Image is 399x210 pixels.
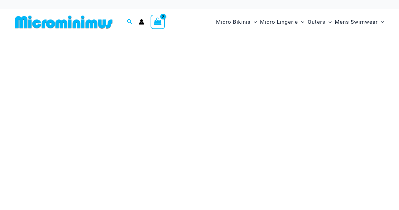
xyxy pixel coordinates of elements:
[251,14,257,30] span: Menu Toggle
[151,15,165,29] a: View Shopping Cart, empty
[378,14,384,30] span: Menu Toggle
[258,12,306,32] a: Micro LingerieMenu ToggleMenu Toggle
[260,14,298,30] span: Micro Lingerie
[214,12,258,32] a: Micro BikinisMenu ToggleMenu Toggle
[333,12,386,32] a: Mens SwimwearMenu ToggleMenu Toggle
[335,14,378,30] span: Mens Swimwear
[325,14,332,30] span: Menu Toggle
[306,12,333,32] a: OutersMenu ToggleMenu Toggle
[308,14,325,30] span: Outers
[12,15,115,29] img: MM SHOP LOGO FLAT
[127,18,132,26] a: Search icon link
[298,14,304,30] span: Menu Toggle
[216,14,251,30] span: Micro Bikinis
[214,12,387,32] nav: Site Navigation
[139,19,144,25] a: Account icon link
